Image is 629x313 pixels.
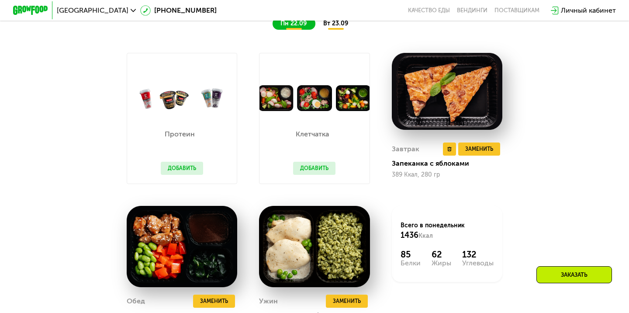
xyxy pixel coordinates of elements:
div: Обед [127,295,145,308]
button: Добавить [161,162,203,175]
div: Жиры [432,260,451,267]
button: Заменить [326,295,368,308]
button: Заменить [458,143,500,156]
div: Ужин [259,295,278,308]
a: Качество еды [408,7,450,14]
div: Личный кабинет [561,5,616,16]
span: вт 23.09 [323,20,348,27]
button: Добавить [293,162,335,175]
span: 1436 [401,230,418,240]
a: [PHONE_NUMBER] [140,5,217,16]
p: Клетчатка [293,131,331,138]
div: Заказать [536,266,612,283]
div: Углеводы [462,260,494,267]
span: Заменить [200,297,228,306]
span: пн 22.09 [280,20,307,27]
div: Белки [401,260,421,267]
div: 62 [432,249,451,260]
span: [GEOGRAPHIC_DATA] [57,7,128,14]
div: 85 [401,249,421,260]
p: Протеин [161,131,199,138]
div: 132 [462,249,494,260]
span: Заменить [465,145,493,153]
div: поставщикам [494,7,539,14]
button: Заменить [193,295,235,308]
div: Завтрак [392,143,419,156]
span: Заменить [333,297,361,306]
span: Ккал [418,232,433,240]
div: Запеканка с яблоками [392,159,509,168]
div: Всего в понедельник [401,221,494,240]
a: Вендинги [457,7,487,14]
div: 389 Ккал, 280 гр [392,171,502,178]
